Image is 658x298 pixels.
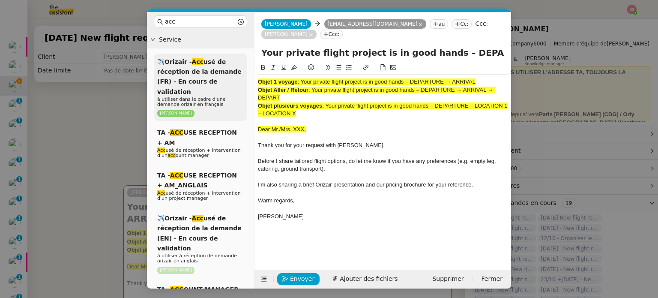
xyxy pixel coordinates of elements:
[320,30,343,39] nz-tag: Ccc:
[452,19,472,29] nz-tag: Cc:
[157,58,242,95] span: ✈️Orizair - usé de réception de la demande (FR) - En cours de validation
[157,96,225,107] span: à utiliser dans le cadre d'une demande orizair en français
[258,102,322,109] strong: Objet plusieurs voyages
[427,273,469,285] button: Supprimer
[157,129,237,146] span: TA - USE RECEPTION + AM
[258,197,294,204] span: Warm regards,
[482,274,502,284] span: Fermer
[157,190,165,196] em: Acc
[258,78,297,85] strong: Objet 1 voyage
[157,110,194,117] nz-tag: [PERSON_NAME]
[192,58,203,65] em: Acc
[258,213,304,220] span: [PERSON_NAME]
[157,172,237,189] span: TA - USE RECEPTION + AM_ANGLAIS
[258,158,497,172] span: Before I share tailored flight options, do let me know if you have any preferences (e.g. empty le...
[170,129,183,136] em: ACC
[258,126,306,132] span: Dear Mr./Mrs. XXX,
[258,142,385,148] span: Thank you for your request with [PERSON_NAME].
[147,31,254,48] div: Service
[157,267,194,274] nz-tag: [PERSON_NAME]
[157,253,237,264] span: à utiliser à réception de demande orizair en anglais
[324,19,427,29] nz-tag: [EMAIL_ADDRESS][DOMAIN_NAME]
[290,274,314,284] span: Envoyer
[261,30,317,39] nz-tag: [PERSON_NAME]
[157,190,241,201] span: usé de réception + intervention d'un project manager
[297,78,476,85] span: : Your private flight project is in good hands – DEPARTURE → ARRIVAL
[165,17,236,27] input: Templates
[430,19,448,29] nz-tag: au
[476,273,508,285] button: Fermer
[258,102,509,117] span: : Your private flight project is in good hands – DEPARTURE – LOCATION 1 – LOCATION X
[475,20,488,27] label: Ccc:
[327,273,403,285] button: Ajouter des fichiers
[167,153,176,158] em: acc
[157,147,241,158] span: usé de réception + intervention d'un ount manager
[258,181,473,188] span: I’m also sharing a brief Orizair presentation and our pricing brochure for your reference.
[159,35,251,45] span: Service
[265,21,308,27] span: [PERSON_NAME]
[261,46,504,59] input: Subject
[170,172,183,179] em: ACC
[170,286,183,293] em: ACC
[157,215,242,252] span: ✈️Orizair - usé de réception de la demande (EN) - En cours de validation
[192,215,203,222] em: Acc
[157,147,165,153] em: Acc
[340,274,398,284] span: Ajouter des fichiers
[258,87,308,93] strong: Objet Aller / Retour
[432,274,464,284] span: Supprimer
[258,87,495,101] span: : Your private flight project is in good hands – DEPARTURE → ARRIVAL → DEPART
[277,273,320,285] button: Envoyer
